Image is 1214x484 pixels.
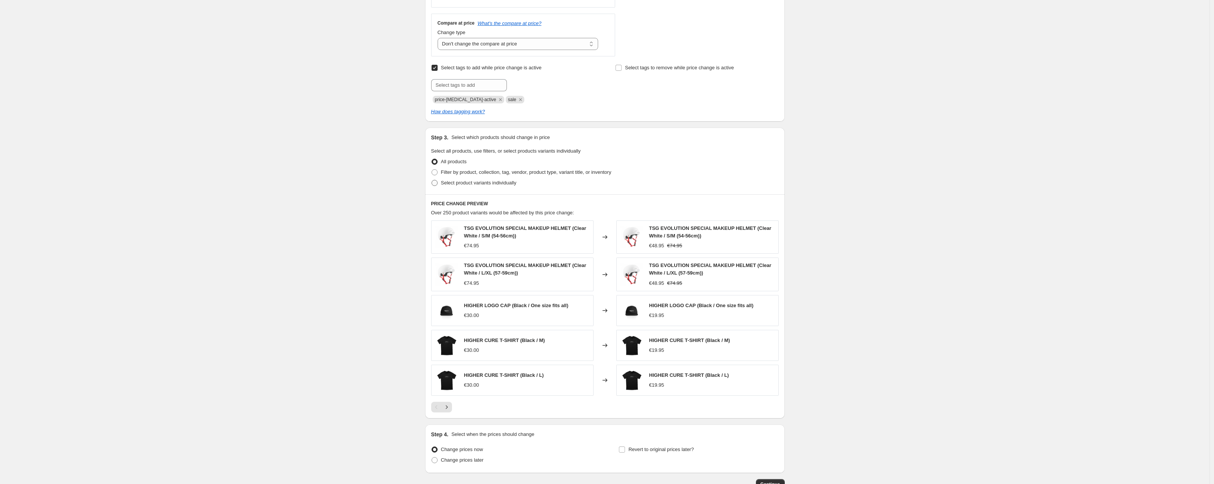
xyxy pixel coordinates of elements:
[435,226,458,248] img: medium_7500470_270_01_1_3d6357bb-2e29-458f-96e4-780ac030eb58_80x.png
[431,148,581,154] span: Select all products, use filters, or select products variants individually
[441,65,542,70] span: Select tags to add while price change is active
[620,334,643,357] img: Tee-Cure-Black_80x.jpg
[478,20,542,26] button: What's the compare at price?
[620,226,643,248] img: medium_7500470_270_01_1_3d6357bb-2e29-458f-96e4-780ac030eb58_80x.png
[667,242,682,250] strike: €74.95
[431,79,507,91] input: Select tags to add
[438,30,466,35] span: Change type
[441,447,483,452] span: Change prices now
[464,337,545,343] span: HIGHER CURE T-SHIRT (Black / M)
[649,242,664,250] div: €48.95
[464,372,544,378] span: HIGHER CURE T-SHIRT (Black / L)
[464,279,479,287] div: €74.95
[464,312,479,319] div: €30.00
[435,334,458,357] img: Tee-Cure-Black_80x.jpg
[435,263,458,286] img: medium_7500470_270_01_1_3d6357bb-2e29-458f-96e4-780ac030eb58_80x.png
[431,109,485,114] a: How does tagging work?
[464,242,479,250] div: €74.95
[464,225,586,239] span: TSG EVOLUTION SPECIAL MAKEUP HELMET (Clear White / S/M (54-56cm))
[649,312,664,319] div: €19.95
[508,97,516,102] span: sale
[649,279,664,287] div: €48.95
[451,134,550,141] p: Select which products should change in price
[649,303,754,308] span: HIGHER LOGO CAP (Black / One size fits all)
[431,201,779,207] h6: PRICE CHANGE PREVIEW
[464,262,586,276] span: TSG EVOLUTION SPECIAL MAKEUP HELMET (Clear White / L/XL (57-59cm))
[649,372,729,378] span: HIGHER CURE T-SHIRT (Black / L)
[628,447,694,452] span: Revert to original prices later?
[649,262,771,276] span: TSG EVOLUTION SPECIAL MAKEUP HELMET (Clear White / L/XL (57-59cm))
[620,299,643,322] img: Cap-Higher-black-front_80x.jpg
[431,431,449,438] h2: Step 4.
[431,134,449,141] h2: Step 3.
[464,381,479,389] div: €30.00
[464,303,569,308] span: HIGHER LOGO CAP (Black / One size fits all)
[435,97,496,102] span: price-change-job-active
[464,347,479,354] div: €30.00
[649,381,664,389] div: €19.95
[441,169,611,175] span: Filter by product, collection, tag, vendor, product type, variant title, or inventory
[451,431,534,438] p: Select when the prices should change
[497,96,504,103] button: Remove price-change-job-active
[620,263,643,286] img: medium_7500470_270_01_1_3d6357bb-2e29-458f-96e4-780ac030eb58_80x.png
[441,180,516,186] span: Select product variants individually
[435,299,458,322] img: Cap-Higher-black-front_80x.jpg
[620,369,643,392] img: Tee-Cure-Black_80x.jpg
[438,20,475,26] h3: Compare at price
[649,347,664,354] div: €19.95
[441,402,452,412] button: Next
[431,210,574,215] span: Over 250 product variants would be affected by this price change:
[435,369,458,392] img: Tee-Cure-Black_80x.jpg
[441,159,467,164] span: All products
[667,279,682,287] strike: €74.95
[517,96,524,103] button: Remove sale
[431,402,452,412] nav: Pagination
[649,337,730,343] span: HIGHER CURE T-SHIRT (Black / M)
[649,225,771,239] span: TSG EVOLUTION SPECIAL MAKEUP HELMET (Clear White / S/M (54-56cm))
[625,65,734,70] span: Select tags to remove while price change is active
[441,457,484,463] span: Change prices later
